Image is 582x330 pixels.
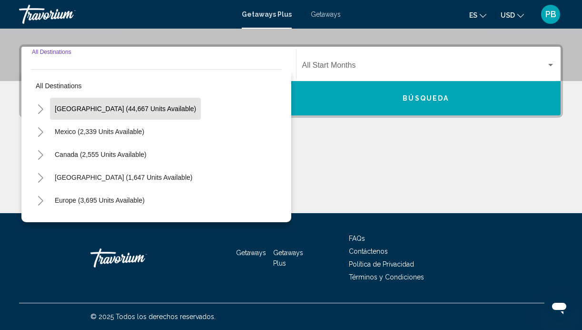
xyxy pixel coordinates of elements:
[349,260,414,268] a: Política de Privacidad
[349,273,424,281] a: Términos y Condiciones
[469,11,477,19] span: es
[501,11,515,19] span: USD
[538,4,563,24] button: User Menu
[31,214,50,233] button: Toggle Australia (199 units available)
[31,168,50,187] button: Toggle Caribbean & Atlantic Islands (1,647 units available)
[544,292,574,322] iframe: Botón para iniciar la ventana de mensajería
[90,313,216,320] span: © 2025 Todos los derechos reservados.
[36,82,82,90] span: All destinations
[349,247,388,255] a: Contáctenos
[291,81,561,115] button: Búsqueda
[55,128,144,135] span: Mexico (2,339 units available)
[236,249,266,257] a: Getaways
[50,121,149,143] button: Mexico (2,339 units available)
[242,10,292,18] a: Getaways Plus
[55,196,145,204] span: Europe (3,695 units available)
[31,145,50,164] button: Toggle Canada (2,555 units available)
[50,144,151,165] button: Canada (2,555 units available)
[19,5,232,24] a: Travorium
[311,10,341,18] a: Getaways
[31,75,282,97] button: All destinations
[55,174,192,181] span: [GEOGRAPHIC_DATA] (1,647 units available)
[55,105,196,113] span: [GEOGRAPHIC_DATA] (44,667 units available)
[469,8,486,22] button: Change language
[50,98,201,120] button: [GEOGRAPHIC_DATA] (44,667 units available)
[50,166,197,188] button: [GEOGRAPHIC_DATA] (1,647 units available)
[403,95,449,103] span: Búsqueda
[50,189,149,211] button: Europe (3,695 units available)
[50,212,148,234] button: Australia (199 units available)
[21,47,561,115] div: Search widget
[55,151,147,158] span: Canada (2,555 units available)
[90,244,186,272] a: Travorium
[273,249,303,267] a: Getaways Plus
[31,191,50,210] button: Toggle Europe (3,695 units available)
[31,122,50,141] button: Toggle Mexico (2,339 units available)
[31,99,50,118] button: Toggle United States (44,667 units available)
[349,235,365,242] a: FAQs
[501,8,524,22] button: Change currency
[545,10,556,19] span: PB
